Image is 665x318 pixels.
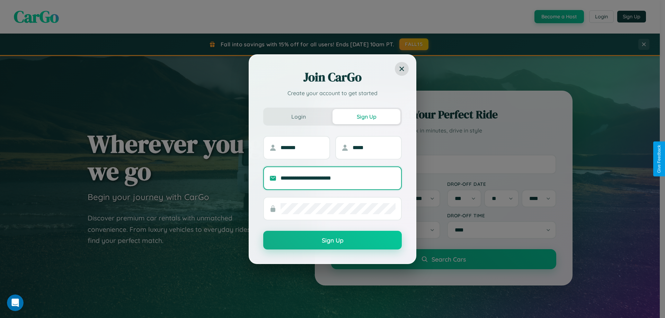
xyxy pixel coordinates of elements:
button: Login [265,109,332,124]
button: Sign Up [263,231,402,249]
div: Give Feedback [657,145,662,173]
h2: Join CarGo [263,69,402,85]
iframe: Intercom live chat [7,294,24,311]
p: Create your account to get started [263,89,402,97]
button: Sign Up [332,109,400,124]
